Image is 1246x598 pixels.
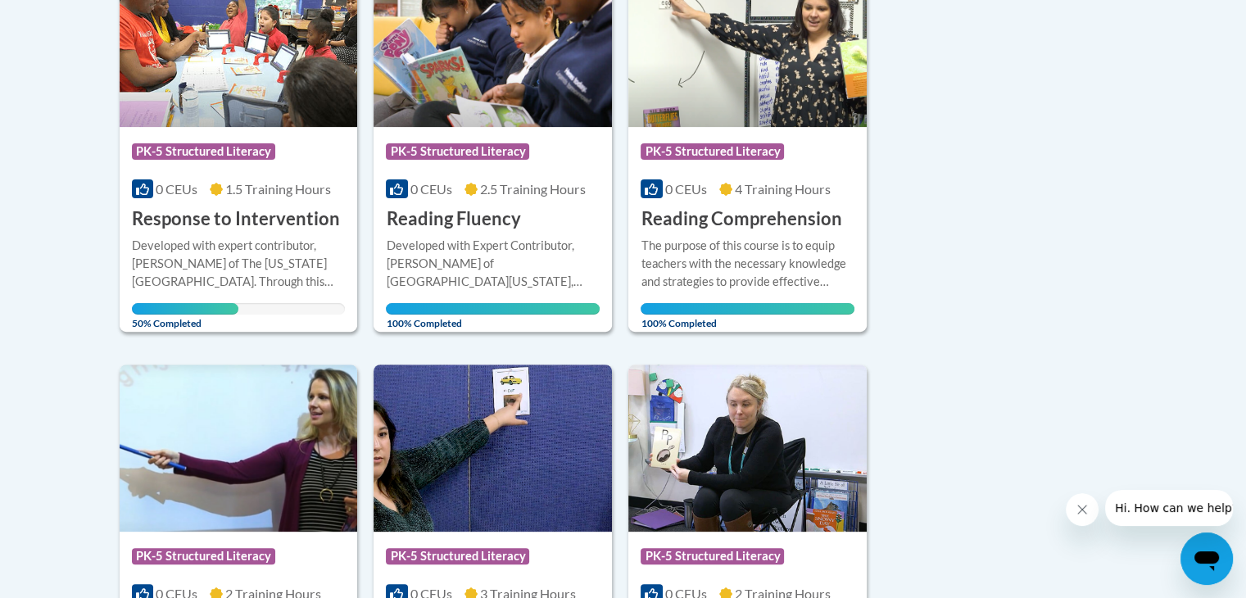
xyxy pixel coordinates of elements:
[374,365,612,532] img: Course Logo
[641,548,784,564] span: PK-5 Structured Literacy
[1105,490,1233,526] iframe: Message from company
[132,143,275,160] span: PK-5 Structured Literacy
[386,237,600,291] div: Developed with Expert Contributor, [PERSON_NAME] of [GEOGRAPHIC_DATA][US_STATE], [GEOGRAPHIC_DATA...
[386,548,529,564] span: PK-5 Structured Literacy
[132,548,275,564] span: PK-5 Structured Literacy
[386,303,600,315] div: Your progress
[410,181,452,197] span: 0 CEUs
[156,181,197,197] span: 0 CEUs
[641,303,854,329] span: 100% Completed
[10,11,133,25] span: Hi. How can we help?
[1180,532,1233,585] iframe: Button to launch messaging window
[641,206,841,232] h3: Reading Comprehension
[132,237,346,291] div: Developed with expert contributor, [PERSON_NAME] of The [US_STATE][GEOGRAPHIC_DATA]. Through this...
[132,206,340,232] h3: Response to Intervention
[120,365,358,532] img: Course Logo
[386,143,529,160] span: PK-5 Structured Literacy
[480,181,586,197] span: 2.5 Training Hours
[1066,493,1099,526] iframe: Close message
[386,206,520,232] h3: Reading Fluency
[628,365,867,532] img: Course Logo
[641,143,784,160] span: PK-5 Structured Literacy
[225,181,331,197] span: 1.5 Training Hours
[735,181,831,197] span: 4 Training Hours
[132,303,238,315] div: Your progress
[386,303,600,329] span: 100% Completed
[641,303,854,315] div: Your progress
[641,237,854,291] div: The purpose of this course is to equip teachers with the necessary knowledge and strategies to pr...
[665,181,707,197] span: 0 CEUs
[132,303,238,329] span: 50% Completed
